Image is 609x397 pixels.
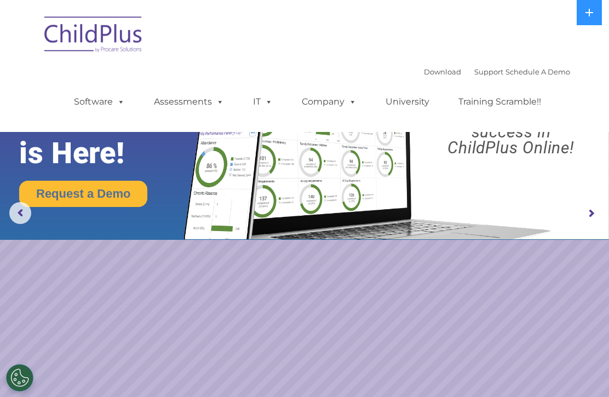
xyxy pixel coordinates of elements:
[63,91,136,113] a: Software
[291,91,367,113] a: Company
[143,91,235,113] a: Assessments
[375,91,440,113] a: University
[505,67,570,76] a: Schedule A Demo
[447,91,552,113] a: Training Scramble!!
[474,67,503,76] a: Support
[424,67,570,76] font: |
[19,70,214,170] rs-layer: The Future of ChildPlus is Here!
[242,91,284,113] a: IT
[421,76,601,156] rs-layer: Boost your productivity and streamline your success in ChildPlus Online!
[39,9,148,64] img: ChildPlus by Procare Solutions
[6,364,33,392] button: Cookies Settings
[424,67,461,76] a: Download
[19,181,147,207] a: Request a Demo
